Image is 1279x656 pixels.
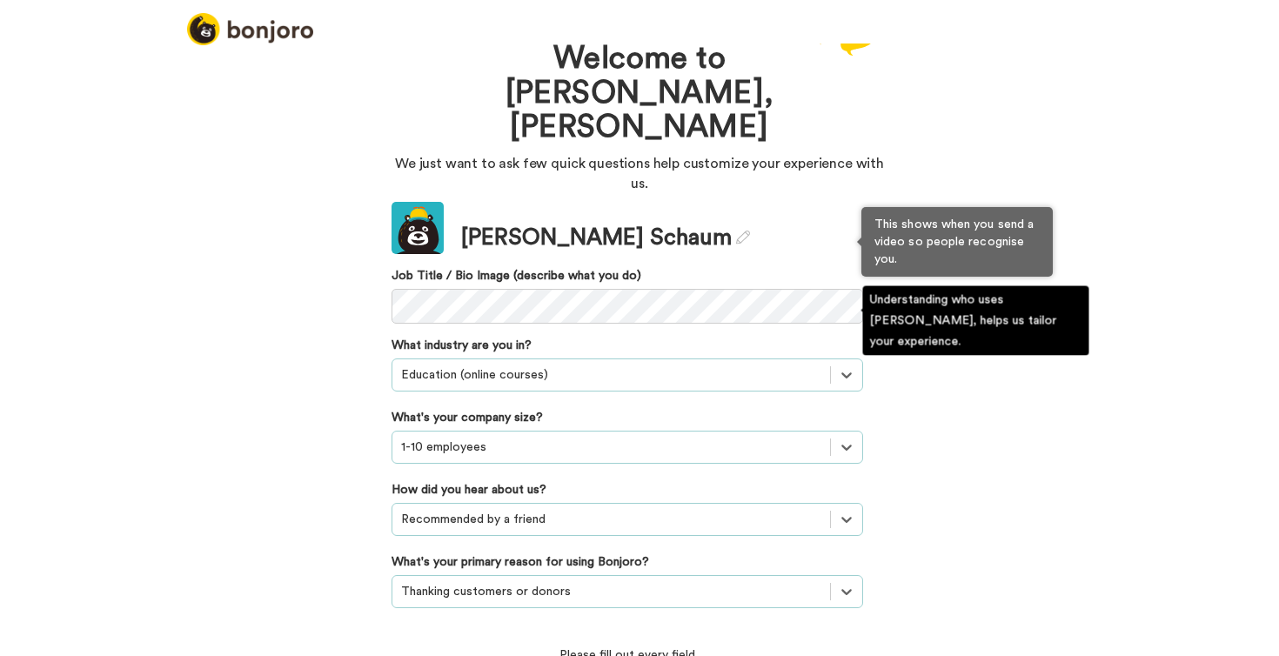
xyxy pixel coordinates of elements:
[392,553,649,571] label: What's your primary reason for using Bonjoro?
[461,222,750,254] div: [PERSON_NAME] Schaum
[392,337,532,354] label: What industry are you in?
[392,409,543,426] label: What's your company size?
[863,286,1089,356] div: Understanding who uses [PERSON_NAME], helps us tailor your experience.
[187,13,313,45] img: logo_full.png
[861,207,1053,277] div: This shows when you send a video so people recognise you.
[444,42,835,145] h1: Welcome to [PERSON_NAME], [PERSON_NAME]
[392,267,863,284] label: Job Title / Bio Image (describe what you do)
[392,154,887,194] p: We just want to ask few quick questions help customize your experience with us.
[392,481,546,499] label: How did you hear about us?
